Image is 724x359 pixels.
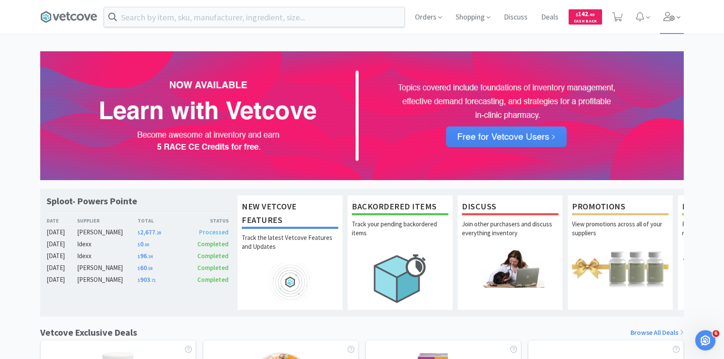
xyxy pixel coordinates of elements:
span: 903 [138,276,156,284]
h1: Sploot- Powers Pointe [47,195,137,207]
span: $ [138,254,140,259]
img: hero_feature_roadmap.png [242,263,338,301]
a: [DATE][PERSON_NAME]$60.59Completed [47,263,229,273]
span: . 40 [588,12,594,17]
span: 142 [576,10,594,18]
div: [DATE] [47,239,77,249]
span: . 29 [155,230,161,236]
iframe: Intercom live chat [695,330,716,351]
h1: New Vetcove Features [242,200,338,229]
img: hero_backorders.png [352,249,448,307]
a: [DATE][PERSON_NAME]$2,677.29Processed [47,227,229,237]
div: [DATE] [47,275,77,285]
span: 2,677 [138,228,161,236]
h1: Discuss [462,200,558,215]
img: hero_promotions.png [572,249,669,288]
span: 60 [138,264,152,272]
span: Completed [197,252,229,260]
a: $142.40Cash Back [569,6,602,28]
img: hero_discuss.png [462,249,558,288]
a: PromotionsView promotions across all of your suppliers [567,195,673,310]
p: Track the latest Vetcove Features and Updates [242,233,338,263]
h1: Promotions [572,200,669,215]
span: $ [138,230,140,236]
a: [DATE][PERSON_NAME]$903.71Completed [47,275,229,285]
a: [DATE]Idexx$0.00Completed [47,239,229,249]
span: Completed [197,276,229,284]
span: 0 [138,240,149,248]
a: Backordered ItemsTrack your pending backordered items [347,195,453,310]
a: DiscussJoin other purchasers and discuss everything inventory [457,195,563,310]
span: $ [138,242,140,248]
a: Deals [538,14,562,21]
img: 72e902af0f5a4fbaa8a378133742b35d.png [40,51,684,180]
span: $ [138,266,140,271]
span: $ [138,278,140,283]
div: [DATE] [47,227,77,237]
div: Status [183,217,229,225]
span: Completed [197,264,229,272]
p: Join other purchasers and discuss everything inventory [462,220,558,249]
a: New Vetcove FeaturesTrack the latest Vetcove Features and Updates [237,195,343,310]
h1: Backordered Items [352,200,448,215]
input: Search by item, sku, manufacturer, ingredient, size... [104,7,404,27]
span: Cash Back [574,19,597,25]
span: . 00 [144,242,149,248]
p: Track your pending backordered items [352,220,448,249]
div: Date [47,217,77,225]
div: Idexx [77,251,138,261]
div: [PERSON_NAME] [77,227,138,237]
a: Discuss [500,14,531,21]
div: [DATE] [47,263,77,273]
span: $ [576,12,578,17]
h1: Vetcove Exclusive Deals [40,325,137,340]
span: . 59 [147,266,152,271]
a: [DATE]Idexx$96.34Completed [47,251,229,261]
span: Processed [199,228,229,236]
span: 6 [713,330,719,337]
span: 96 [138,252,152,260]
div: Idexx [77,239,138,249]
div: [PERSON_NAME] [77,263,138,273]
span: . 71 [150,278,156,283]
div: [PERSON_NAME] [77,275,138,285]
div: Supplier [77,217,138,225]
div: [DATE] [47,251,77,261]
p: View promotions across all of your suppliers [572,220,669,249]
a: Browse All Deals [630,327,684,338]
span: . 34 [147,254,152,259]
span: Completed [197,240,229,248]
div: Total [138,217,183,225]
